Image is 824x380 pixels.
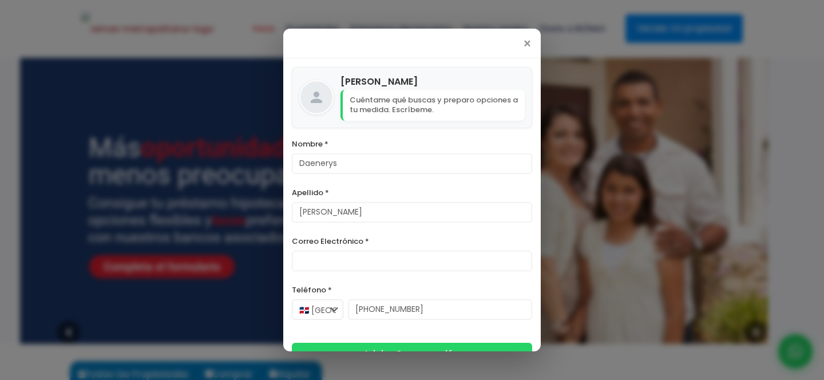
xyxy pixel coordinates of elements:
[340,74,525,89] h4: [PERSON_NAME]
[292,283,532,297] label: Teléfono *
[292,185,532,200] label: Apellido *
[292,234,532,248] label: Correo Electrónico *
[292,137,532,151] label: Nombre *
[348,299,532,320] input: 123-456-7890
[522,37,532,51] span: ×
[292,343,532,366] button: Iniciar Conversación
[340,90,525,121] p: Cuéntame qué buscas y preparo opciones a tu medida. Escríbeme.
